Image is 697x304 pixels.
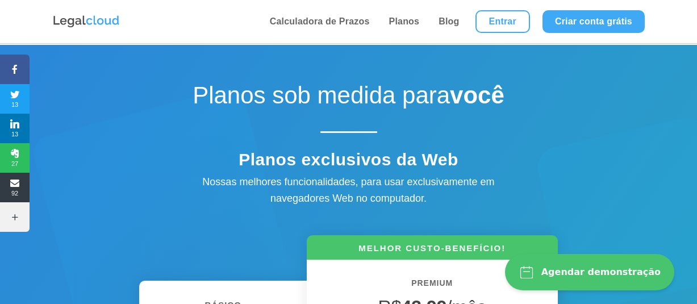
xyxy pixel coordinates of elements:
[542,10,645,33] a: Criar conta grátis
[475,10,530,33] a: Entrar
[52,14,120,29] img: Logo da Legalcloud
[307,242,558,260] h6: MELHOR CUSTO-BENEFÍCIO!
[150,81,548,115] h1: Planos sob medida para
[450,82,504,109] strong: você
[178,174,519,207] div: Nossas melhores funcionalidades, para usar exclusivamente em navegadores Web no computador.
[324,277,541,296] h6: PREMIUM
[150,149,548,176] h4: Planos exclusivos da Web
